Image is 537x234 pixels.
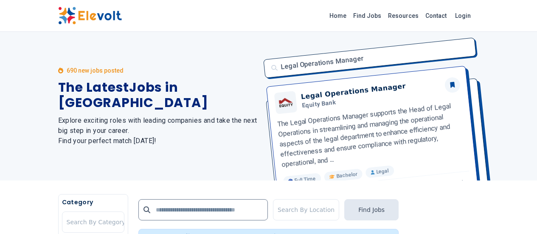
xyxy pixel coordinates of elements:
a: Resources [385,9,422,23]
a: Contact [422,9,450,23]
h1: The Latest Jobs in [GEOGRAPHIC_DATA] [58,80,259,110]
a: Home [326,9,350,23]
p: 690 new jobs posted [67,66,124,75]
a: Find Jobs [350,9,385,23]
h5: Category [62,198,124,206]
a: Login [450,7,476,24]
button: Find Jobs [344,199,399,220]
img: Elevolt [58,7,122,25]
h2: Explore exciting roles with leading companies and take the next big step in your career. Find you... [58,116,259,146]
